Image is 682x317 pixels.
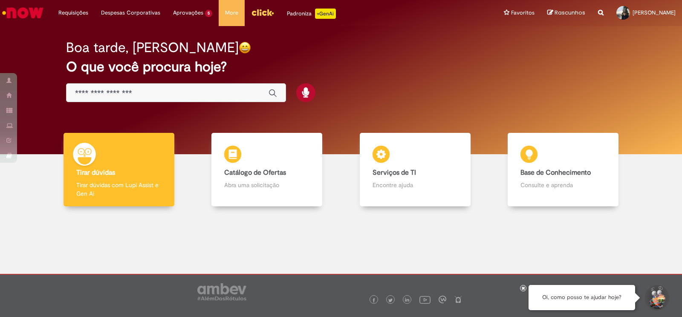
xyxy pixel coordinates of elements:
[341,133,489,207] a: Serviços de TI Encontre ajuda
[101,9,160,17] span: Despesas Corporativas
[66,59,616,74] h2: O que você procura hoje?
[373,181,458,189] p: Encontre ajuda
[489,133,638,207] a: Base de Conhecimento Consulte e aprenda
[66,40,239,55] h2: Boa tarde, [PERSON_NAME]
[76,181,162,198] p: Tirar dúvidas com Lupi Assist e Gen Ai
[197,283,246,300] img: logo_footer_ambev_rotulo_gray.png
[388,298,393,302] img: logo_footer_twitter.png
[224,168,286,177] b: Catálogo de Ofertas
[224,181,309,189] p: Abra uma solicitação
[372,298,376,302] img: logo_footer_facebook.png
[529,285,635,310] div: Oi, como posso te ajudar hoje?
[373,168,416,177] b: Serviços de TI
[315,9,336,19] p: +GenAi
[173,9,203,17] span: Aprovações
[205,10,212,17] span: 5
[251,6,274,19] img: click_logo_yellow_360x200.png
[547,9,585,17] a: Rascunhos
[439,296,446,303] img: logo_footer_workplace.png
[58,9,88,17] span: Requisições
[405,298,409,303] img: logo_footer_linkedin.png
[287,9,336,19] div: Padroniza
[555,9,585,17] span: Rascunhos
[419,294,431,305] img: logo_footer_youtube.png
[520,168,591,177] b: Base de Conhecimento
[239,41,251,54] img: happy-face.png
[76,168,115,177] b: Tirar dúvidas
[1,4,45,21] img: ServiceNow
[454,296,462,303] img: logo_footer_naosei.png
[520,181,606,189] p: Consulte e aprenda
[511,9,535,17] span: Favoritos
[225,9,238,17] span: More
[45,133,193,207] a: Tirar dúvidas Tirar dúvidas com Lupi Assist e Gen Ai
[633,9,676,16] span: [PERSON_NAME]
[644,285,669,311] button: Iniciar Conversa de Suporte
[193,133,341,207] a: Catálogo de Ofertas Abra uma solicitação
